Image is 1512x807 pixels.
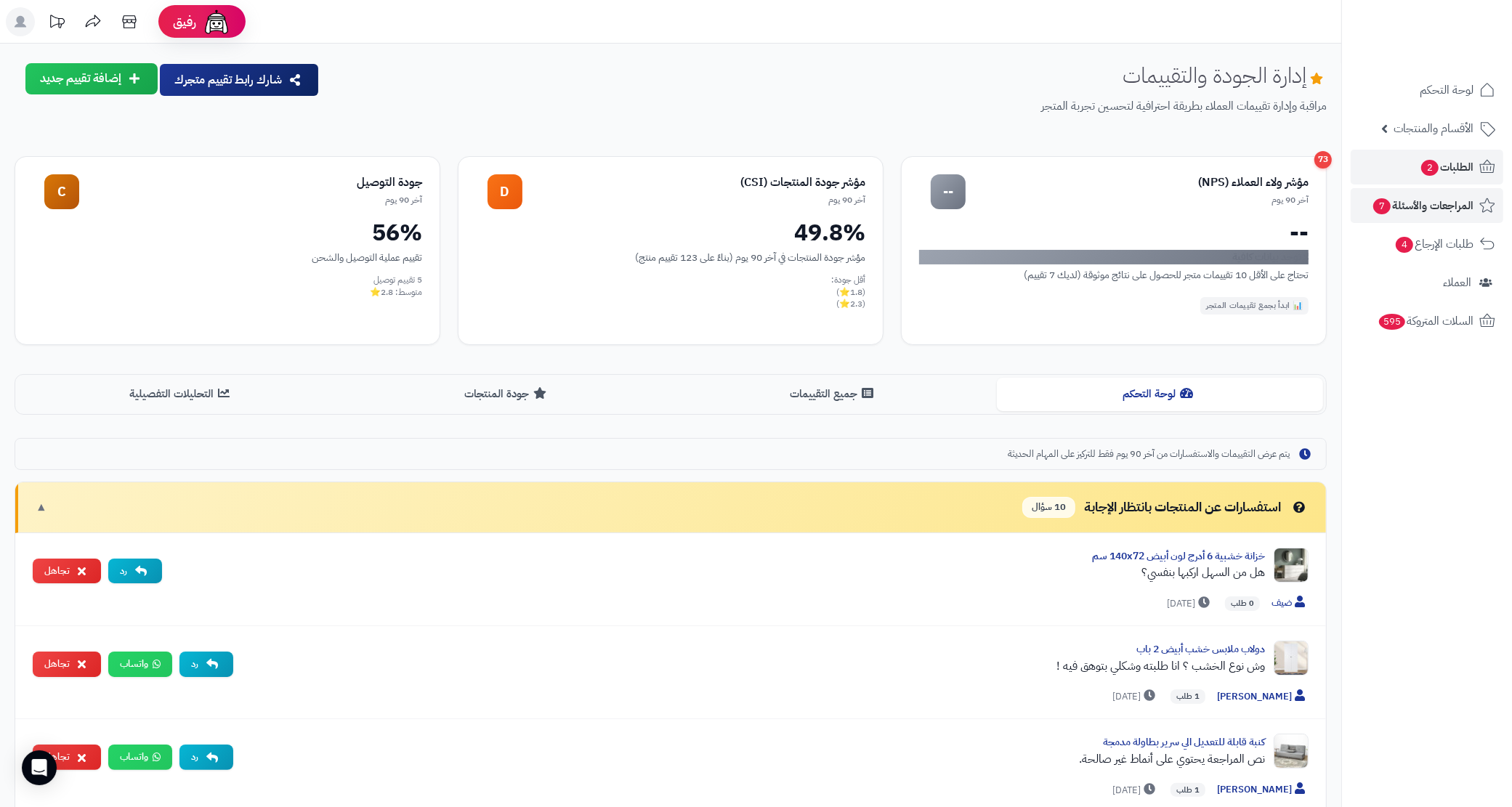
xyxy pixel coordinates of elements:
[1167,596,1213,611] span: [DATE]
[1092,548,1265,564] a: خزانة خشبية 6 أدرج لون أبيض 140x72 سم
[344,378,671,410] button: جودة المنتجات
[33,559,101,584] button: تجاهل
[1420,157,1473,177] span: الطلبات
[1274,641,1309,676] img: Product
[997,378,1323,410] button: لوحة التحكم
[160,64,318,96] button: شارك رابط تقييم متجرك
[522,174,865,191] div: مؤشر جودة المنتجات (CSI)
[966,194,1309,206] div: آخر 90 يوم
[33,274,422,299] div: 5 تقييم توصيل متوسط: 2.8⭐
[1351,227,1503,261] a: طلبات الإرجاع4
[1413,11,1498,41] img: logo-2.png
[33,221,422,244] div: 56%
[245,657,1265,675] div: وش نوع الخشب ؟ انا طلبته وشكلي بتوهق فيه !
[1200,297,1309,315] div: 📊 ابدأ بجمع تقييمات المتجر
[1394,118,1473,139] span: الأقسام والمنتجات
[33,250,422,265] div: تقييم عملية التوصيل والشحن
[33,745,101,770] button: تجاهل
[174,564,1265,581] div: هل من السهل اركبها بنفسي؟
[1378,311,1473,331] span: السلات المتروكة
[1225,596,1260,611] span: 0 طلب
[1351,73,1503,108] a: لوحة التحكم
[1394,234,1473,254] span: طلبات الإرجاع
[1351,188,1503,223] a: المراجعات والأسئلة7
[1217,782,1309,798] span: [PERSON_NAME]
[173,13,196,31] span: رفيق
[966,174,1309,191] div: مؤشر ولاء العملاء (NPS)
[1351,150,1503,184] a: الطلبات2
[1272,596,1309,611] span: ضيف
[1395,236,1414,254] span: 4
[522,194,865,206] div: آخر 90 يوم
[22,750,57,785] div: Open Intercom Messenger
[108,745,172,770] a: واتساب
[202,7,231,36] img: ai-face.png
[476,274,865,310] div: أقل جودة: (1.8⭐) (2.3⭐)
[25,63,158,94] button: إضافة تقييم جديد
[245,750,1265,768] div: نص المراجعة يحتوي على أنماط غير صالحة.
[476,221,865,244] div: 49.8%
[108,652,172,677] a: واتساب
[1274,734,1309,769] img: Product
[1103,734,1265,750] a: كنبة قابلة للتعديل الي سرير بطاولة مدمجة
[179,745,233,770] button: رد
[39,7,75,40] a: تحديثات المنصة
[36,499,47,516] span: ▼
[108,559,162,584] button: رد
[1217,689,1309,705] span: [PERSON_NAME]
[79,194,422,206] div: آخر 90 يوم
[919,267,1309,283] div: تحتاج على الأقل 10 تقييمات متجر للحصول على نتائج موثوقة (لديك 7 تقييم)
[18,378,344,410] button: التحليلات التفصيلية
[79,174,422,191] div: جودة التوصيل
[1378,313,1406,330] span: 595
[1171,783,1205,798] span: 1 طلب
[671,378,997,410] button: جميع التقييمات
[331,98,1327,115] p: مراقبة وإدارة تقييمات العملاء بطريقة احترافية لتحسين تجربة المتجر
[919,221,1309,244] div: --
[931,174,966,209] div: --
[1136,641,1265,657] a: دولاب ملابس خشب أبيض 2 باب
[1022,497,1075,518] span: 10 سؤال
[488,174,522,209] div: D
[1420,159,1439,177] span: 2
[33,652,101,677] button: تجاهل
[1274,548,1309,583] img: Product
[1372,195,1473,216] span: المراجعات والأسئلة
[1022,497,1309,518] div: استفسارات عن المنتجات بانتظار الإجابة
[1314,151,1332,169] div: 73
[476,250,865,265] div: مؤشر جودة المنتجات في آخر 90 يوم (بناءً على 123 تقييم منتج)
[1008,447,1290,461] span: يتم عرض التقييمات والاستفسارات من آخر 90 يوم فقط للتركيز على المهام الحديثة
[1112,783,1159,798] span: [DATE]
[1112,689,1159,704] span: [DATE]
[1351,265,1503,300] a: العملاء
[179,652,233,677] button: رد
[1420,80,1473,100] span: لوحة التحكم
[1372,198,1391,215] span: 7
[44,174,79,209] div: C
[1443,272,1471,293] span: العملاء
[1171,689,1205,704] span: 1 طلب
[919,250,1309,264] div: لا توجد بيانات كافية
[1351,304,1503,338] a: السلات المتروكة595
[1123,63,1327,87] h1: إدارة الجودة والتقييمات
